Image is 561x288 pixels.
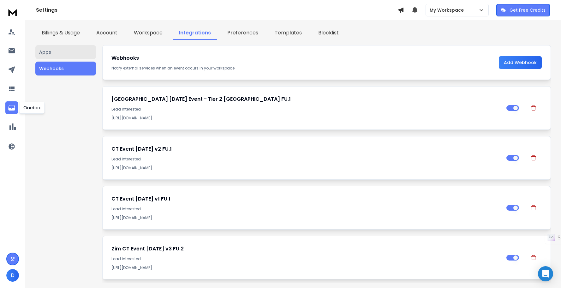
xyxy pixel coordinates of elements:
div: Onebox [19,102,45,114]
h1: CT Event [DATE] v1 FU.1 [111,195,501,203]
p: Lead interested [111,107,501,112]
h1: Webhooks [111,54,499,62]
h1: CT Event [DATE] v2 FU.1 [111,145,501,153]
p: Lead interested [111,207,501,212]
p: My Workspace [430,7,466,13]
h1: Settings [36,6,398,14]
h1: Zim CT Event [DATE] v3 FU.2 [111,245,501,253]
p: Get Free Credits [510,7,546,13]
p: [URL][DOMAIN_NAME] [111,116,501,121]
button: Apps [35,45,96,59]
a: Workspace [128,27,169,40]
p: [URL][DOMAIN_NAME] [111,165,501,171]
p: Lead interested [111,157,501,162]
p: Lead interested [111,256,501,261]
h1: [GEOGRAPHIC_DATA] [DATE] Event - Tier 2 [GEOGRAPHIC_DATA] FU.1 [111,95,501,103]
button: D [6,269,19,282]
div: Open Intercom Messenger [538,266,553,281]
a: Preferences [221,27,265,40]
a: Blocklist [312,27,345,40]
button: Get Free Credits [496,4,550,16]
button: Webhooks [35,62,96,75]
button: Add Webhook [499,56,542,69]
a: Billings & Usage [35,27,86,40]
a: Integrations [173,27,217,40]
a: Templates [268,27,308,40]
p: [URL][DOMAIN_NAME] [111,265,501,270]
img: logo [6,6,19,18]
a: Account [90,27,124,40]
p: Notify external services when an event occurs in your workspace [111,66,499,71]
p: [URL][DOMAIN_NAME] [111,215,501,220]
